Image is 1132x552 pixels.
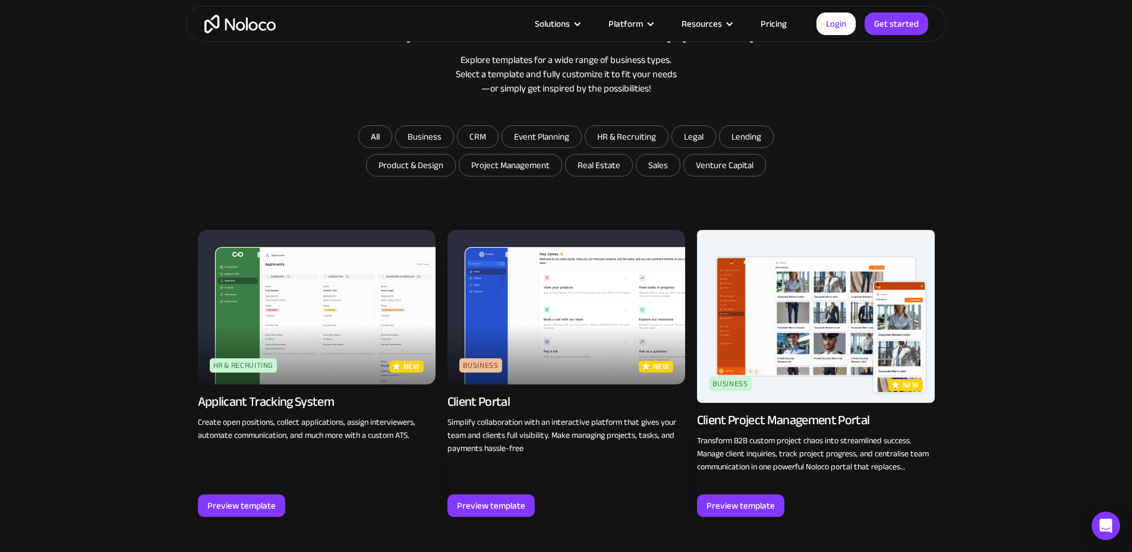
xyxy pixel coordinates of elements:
[520,16,594,31] div: Solutions
[608,16,643,31] div: Platform
[198,230,436,517] a: HR & RecruitingnewApplicant Tracking SystemCreate open positions, collect applications, assign in...
[903,379,919,391] p: new
[459,358,502,373] div: Business
[816,12,856,35] a: Login
[329,125,804,179] form: Email Form
[457,498,525,513] div: Preview template
[1092,512,1120,540] div: Open Intercom Messenger
[709,377,752,391] div: Business
[697,434,935,474] p: Transform B2B custom project chaos into streamlined success. Manage client inquiries, track proje...
[198,53,935,96] div: Explore templates for a wide range of business types. Select a template and fully customize it to...
[198,393,335,410] div: Applicant Tracking System
[865,12,928,35] a: Get started
[358,125,392,148] a: All
[447,230,685,517] a: BusinessnewClient PortalSimplify collaboration with an interactive platform that gives your team ...
[667,16,746,31] div: Resources
[746,16,802,31] a: Pricing
[535,16,570,31] div: Solutions
[447,416,685,455] p: Simplify collaboration with an interactive platform that gives your team and clients full visibil...
[697,412,870,428] div: Client Project Management Portal
[682,16,722,31] div: Resources
[204,15,276,33] a: home
[697,230,935,517] a: BusinessnewClient Project Management PortalTransform B2B custom project chaos into streamlined su...
[198,416,436,442] p: Create open positions, collect applications, assign interviewers, automate communication, and muc...
[707,498,775,513] div: Preview template
[403,361,420,373] p: new
[447,393,510,410] div: Client Portal
[207,498,276,513] div: Preview template
[210,358,278,373] div: HR & Recruiting
[653,361,670,373] p: new
[594,16,667,31] div: Platform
